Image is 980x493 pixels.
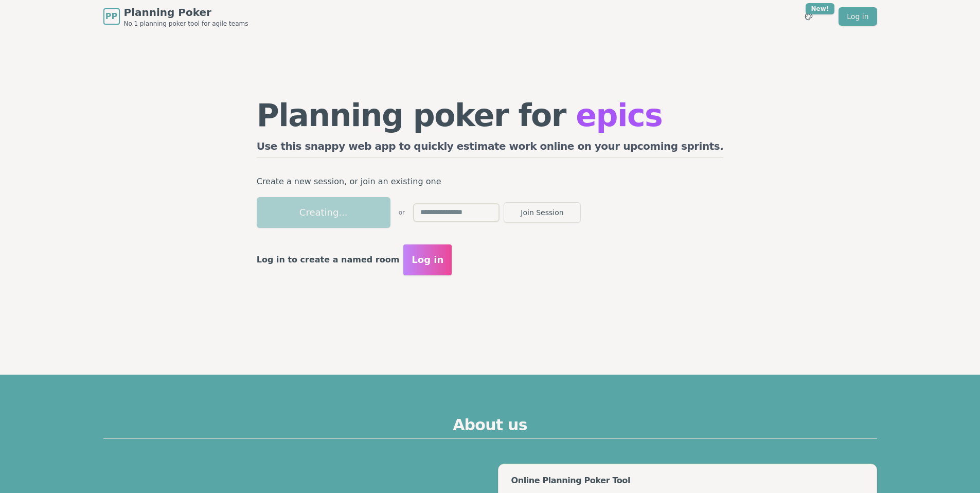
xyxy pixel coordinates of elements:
[103,416,877,439] h2: About us
[799,7,818,26] button: New!
[839,7,877,26] a: Log in
[511,477,864,485] div: Online Planning Poker Tool
[403,244,452,275] button: Log in
[257,139,724,158] h2: Use this snappy web app to quickly estimate work online on your upcoming sprints.
[806,3,835,14] div: New!
[103,5,248,28] a: PPPlanning PokerNo.1 planning poker tool for agile teams
[257,253,400,267] p: Log in to create a named room
[257,100,724,131] h1: Planning poker for
[105,10,117,23] span: PP
[576,97,662,133] span: epics
[504,202,581,223] button: Join Session
[257,174,724,189] p: Create a new session, or join an existing one
[124,20,248,28] span: No.1 planning poker tool for agile teams
[412,253,443,267] span: Log in
[124,5,248,20] span: Planning Poker
[399,208,405,217] span: or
